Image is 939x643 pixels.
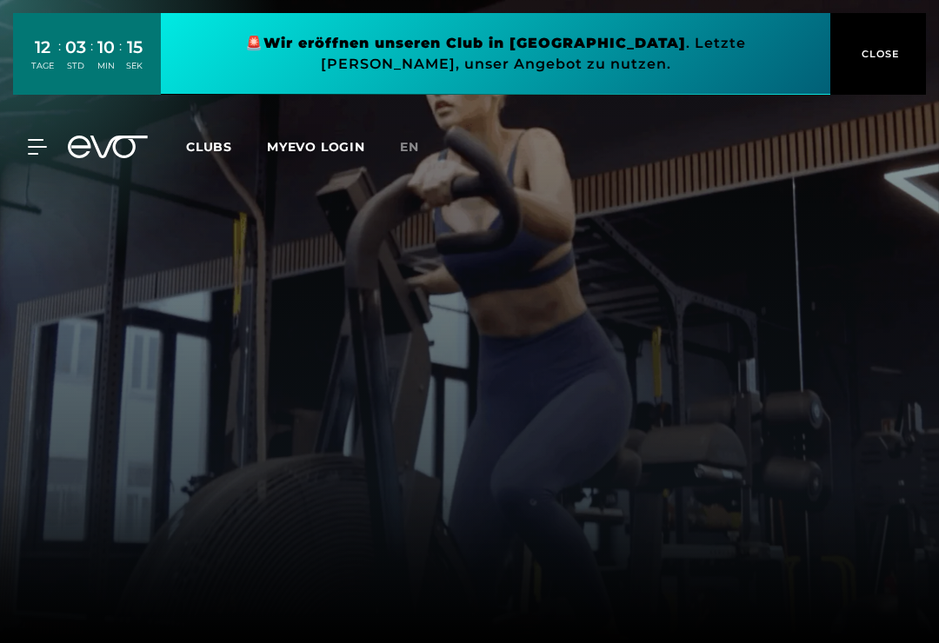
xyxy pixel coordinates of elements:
[90,36,93,83] div: :
[186,138,267,155] a: Clubs
[830,13,926,95] button: CLOSE
[31,35,54,60] div: 12
[65,60,86,72] div: STD
[119,36,122,83] div: :
[126,35,143,60] div: 15
[400,139,419,155] span: en
[58,36,61,83] div: :
[97,35,115,60] div: 10
[97,60,115,72] div: MIN
[31,60,54,72] div: TAGE
[857,46,900,62] span: CLOSE
[126,60,143,72] div: SEK
[400,137,440,157] a: en
[65,35,86,60] div: 03
[267,139,365,155] a: MYEVO LOGIN
[186,139,232,155] span: Clubs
